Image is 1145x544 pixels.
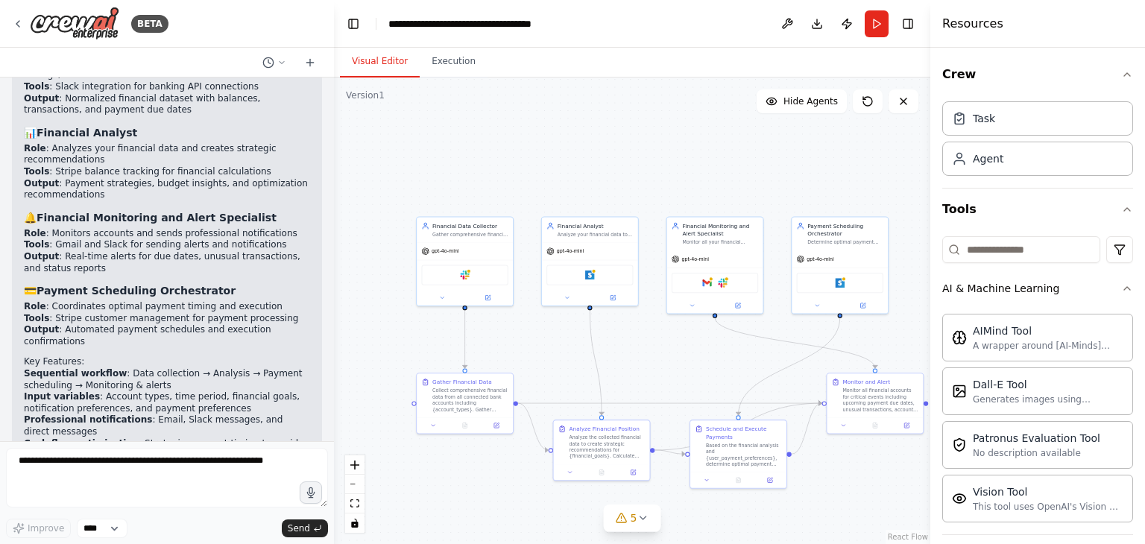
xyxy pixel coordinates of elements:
button: zoom in [345,455,365,475]
div: No description available [973,447,1100,459]
g: Edge from 1fb4cf85-8b2b-4340-b7f3-732af42fabaa to 0d23b69e-e888-4c33-bca3-08da6d6d96ed [711,317,879,368]
span: gpt-4o-mini [557,248,584,254]
g: Edge from 88f57af4-5955-4845-999a-e37231191da9 to 280c0c0b-f263-4166-be0a-effbddbf831c [586,309,605,415]
button: Open in side panel [619,468,646,478]
g: Edge from 21af6d8f-6198-42e1-a2eb-b1093aa67b7e to 507b4f17-fa77-4070-903f-3982481208b5 [461,309,468,368]
div: Payment Scheduling Orchestrator [807,222,883,238]
strong: Cash flow optimization [24,438,139,449]
div: Monitor and AlertMonitor all financial accounts for critical events including upcoming payment du... [826,373,924,434]
button: Open in side panel [893,421,920,431]
div: Payment Scheduling OrchestratorDetermine optimal payment timing based on your cash flow, schedule... [791,217,889,314]
img: Stripe [835,278,845,288]
span: Hide Agents [783,95,838,107]
button: Open in side panel [590,293,634,303]
li: : Strategic payment timing to avoid fees and improve credit scores [24,438,310,461]
button: No output available [859,421,892,431]
div: Monitor and Alert [842,379,890,386]
button: No output available [585,468,618,478]
button: Switch to previous chat [256,54,292,72]
strong: Output [24,324,59,335]
li: : Stripe balance tracking for financial calculations [24,166,310,178]
button: Start a new chat [298,54,322,72]
div: Gather Financial DataCollect comprehensive financial data from all connected bank accounts includ... [416,373,514,434]
strong: Sequential workflow [24,368,127,379]
a: React Flow attribution [888,533,928,541]
button: No output available [722,475,754,485]
g: Edge from 280c0c0b-f263-4166-be0a-effbddbf831c to 5cfc3300-c92a-4bf2-9be6-3a6fcdef8947 [655,446,685,458]
div: Patronus Evaluation Tool [973,431,1100,446]
button: Click to speak your automation idea [300,481,322,504]
button: Tools [942,189,1133,230]
strong: Tools [24,239,49,250]
button: Open in side panel [483,421,510,431]
li: : Automated payment schedules and execution confirmations [24,324,310,347]
span: Improve [28,522,64,534]
strong: Payment Scheduling Orchestrator [37,285,236,297]
div: Gather Financial Data [432,379,492,386]
li: : Real-time alerts for due dates, unusual transactions, and status reports [24,251,310,274]
div: Generates images using OpenAI's Dall-E model. [973,393,1123,405]
div: AI & Machine Learning [942,308,1133,534]
div: Vision Tool [973,484,1123,499]
button: No output available [448,421,481,431]
div: Based on the financial analysis and {user_payment_preferences}, determine optimal payment timing ... [706,442,782,467]
button: Visual Editor [340,46,420,78]
div: Agent [973,151,1003,166]
div: AI & Machine Learning [942,281,1059,296]
h3: 📊 [24,125,310,140]
div: Crew [942,95,1133,188]
img: Slack [718,278,728,288]
strong: Professional notifications [24,414,152,425]
button: Execution [420,46,488,78]
strong: Role [24,228,46,238]
span: gpt-4o-mini [681,256,709,262]
li: : Data collection → Analysis → Payment scheduling → Monitoring & alerts [24,368,310,391]
div: Schedule and Execute PaymentsBased on the financial analysis and {user_payment_preferences}, dete... [690,420,787,489]
div: Dall-E Tool [973,377,1123,392]
strong: Financial Monitoring and Alert Specialist [37,212,277,224]
strong: Output [24,251,59,262]
div: Gather comprehensive financial data from all your bank accounts including debit, credit, and savi... [432,231,508,237]
strong: Input variables [24,391,100,402]
li: : Slack integration for banking API connections [24,81,310,93]
div: Analyze the collected financial data to create strategic recommendations for {financial_goals}. C... [570,434,646,460]
div: Monitor all your financial accounts for important changes, upcoming due dates, and critical event... [683,239,759,245]
div: AIMind Tool [973,323,1123,338]
div: Financial Data CollectorGather comprehensive financial data from all your bank accounts including... [416,217,514,307]
li: : Email, Slack messages, and direct messages [24,414,310,437]
img: AIMindTool [952,330,967,345]
div: Analyze your financial data to create strategic payment plans, identify spending optimization opp... [558,231,634,237]
div: Financial Monitoring and Alert SpecialistMonitor all your financial accounts for important change... [666,217,764,314]
strong: Tools [24,166,49,177]
button: zoom out [345,475,365,494]
strong: Output [24,93,59,104]
strong: Tools [24,81,49,92]
button: Hide right sidebar [898,13,918,34]
button: Open in side panel [716,301,760,311]
li: : Stripe customer management for payment processing [24,313,310,325]
strong: Output [24,178,59,189]
button: Send [282,519,328,537]
nav: breadcrumb [388,16,556,31]
strong: Financial Analyst [37,127,137,139]
div: Task [973,111,995,126]
li: : Gmail and Slack for sending alerts and notifications [24,239,310,251]
div: A wrapper around [AI-Minds]([URL][DOMAIN_NAME]). Useful for when you need answers to questions fr... [973,340,1123,352]
div: Analyze Financial PositionAnalyze the collected financial data to create strategic recommendation... [553,420,651,481]
img: Stripe [585,271,595,280]
span: gpt-4o-mini [807,256,834,262]
g: Edge from 280c0c0b-f263-4166-be0a-effbddbf831c to 0d23b69e-e888-4c33-bca3-08da6d6d96ed [655,399,822,454]
div: Financial AnalystAnalyze your financial data to create strategic payment plans, identify spending... [541,217,639,307]
img: Gmail [702,278,712,288]
button: toggle interactivity [345,513,365,533]
img: PatronusEvalTool [952,437,967,452]
strong: Tools [24,313,49,323]
span: Send [288,522,310,534]
li: : Normalized financial dataset with balances, transactions, and payment due dates [24,93,310,116]
div: Financial Monitoring and Alert Specialist [683,222,759,238]
g: Edge from 507b4f17-fa77-4070-903f-3982481208b5 to 280c0c0b-f263-4166-be0a-effbddbf831c [518,399,548,454]
h4: Resources [942,15,1003,33]
button: Open in side panel [841,301,885,311]
h3: 💳 [24,283,310,298]
div: This tool uses OpenAI's Vision API to describe the contents of an image. [973,501,1123,513]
